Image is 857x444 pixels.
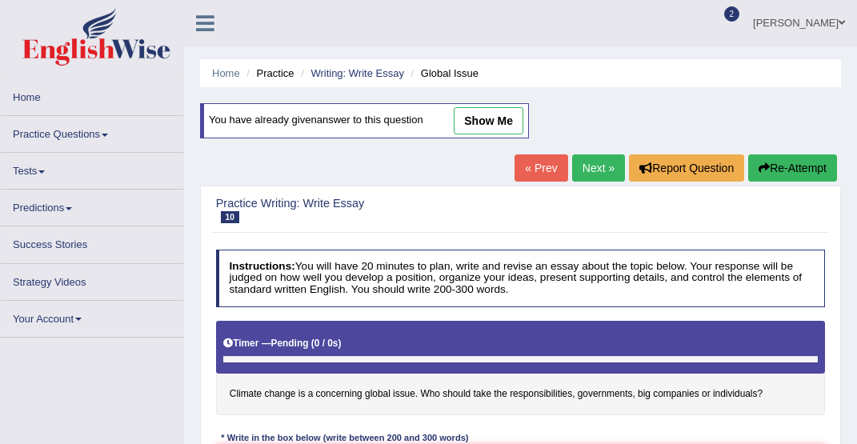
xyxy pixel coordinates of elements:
b: Instructions: [229,260,294,272]
a: Tests [1,153,183,184]
h2: Practice Writing: Write Essay [216,198,594,224]
b: ( [311,338,314,349]
h5: Timer — [223,338,341,349]
a: Practice Questions [1,116,183,147]
span: 2 [724,6,740,22]
span: 10 [221,211,239,223]
a: Success Stories [1,226,183,258]
a: Predictions [1,190,183,221]
a: Home [1,79,183,110]
li: Practice [242,66,294,81]
h4: You will have 20 minutes to plan, write and revise an essay about the topic below. Your response ... [216,250,826,307]
a: Writing: Write Essay [310,67,404,79]
a: Strategy Videos [1,264,183,295]
button: Re-Attempt [748,154,837,182]
a: Your Account [1,301,183,332]
b: ) [338,338,341,349]
b: Pending [271,338,309,349]
div: You have already given answer to this question [200,103,529,138]
li: Global Issue [407,66,479,81]
button: Report Question [629,154,744,182]
a: show me [454,107,523,134]
a: Next » [572,154,625,182]
a: Home [212,67,240,79]
b: 0 / 0s [314,338,338,349]
a: « Prev [515,154,567,182]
